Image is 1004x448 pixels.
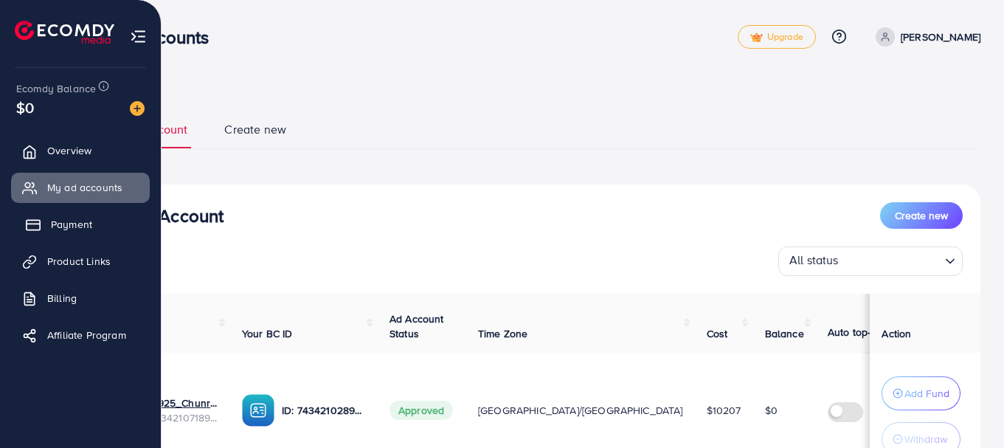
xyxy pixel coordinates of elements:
a: My ad accounts [11,173,150,202]
span: Action [882,326,911,341]
span: Product Links [47,254,111,269]
button: Create new [880,202,963,229]
a: Product Links [11,247,150,276]
p: [PERSON_NAME] [901,28,980,46]
img: tick [750,32,763,43]
span: Affiliate Program [47,328,126,342]
span: My ad accounts [47,180,122,195]
img: menu [130,28,147,45]
span: Create new [895,208,948,223]
span: $0 [765,403,778,418]
span: $10207 [707,403,741,418]
a: Billing [11,283,150,313]
a: Payment [11,210,150,239]
span: Time Zone [478,326,527,341]
span: Overview [47,143,91,158]
span: All status [786,249,842,272]
span: ID: 7434210718938939408 [134,410,218,425]
span: [GEOGRAPHIC_DATA]/[GEOGRAPHIC_DATA] [478,403,683,418]
span: Ad Account Status [390,311,444,341]
div: Search for option [778,247,963,276]
p: Auto top-up [828,323,883,341]
span: Cost [707,326,728,341]
img: image [130,101,145,116]
span: $0 [16,97,34,118]
span: Payment [51,217,92,232]
img: logo [15,21,114,44]
a: [PERSON_NAME] [870,27,980,46]
span: Ecomdy Balance [16,81,96,96]
span: Approved [390,401,453,420]
button: Add Fund [882,376,960,410]
div: <span class='underline'>1020925_Chunri_1730912076857</span></br>7434210718938939408 [134,396,218,426]
p: Add Fund [904,385,949,402]
span: Balance [765,326,804,341]
p: Withdraw [904,430,947,448]
img: ic-ba-acc.ded83a64.svg [242,394,274,427]
a: 1020925_Chunri_1730912076857 [134,396,218,410]
iframe: Chat [941,382,993,437]
a: Overview [11,136,150,165]
span: Your BC ID [242,326,293,341]
span: Create new [224,121,286,138]
span: Billing [47,291,77,306]
input: Search for option [843,249,939,272]
a: Affiliate Program [11,320,150,350]
a: tickUpgrade [738,25,816,49]
span: Upgrade [750,32,803,43]
p: ID: 7434210289551425553 [282,402,366,419]
h3: List Ad Account [100,205,224,227]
